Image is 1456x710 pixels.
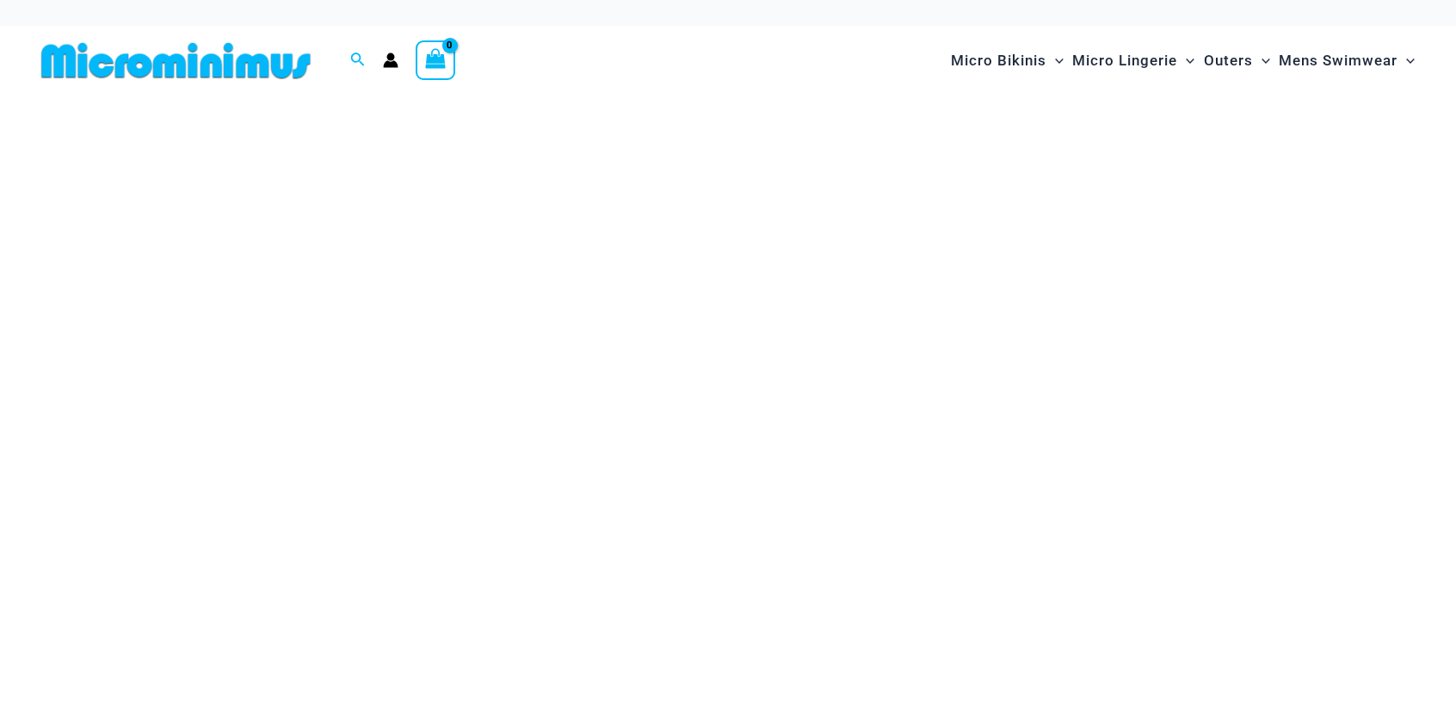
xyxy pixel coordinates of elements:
span: Outers [1204,39,1253,83]
span: Menu Toggle [1253,39,1270,83]
span: Menu Toggle [1046,39,1064,83]
img: MM SHOP LOGO FLAT [34,41,318,80]
span: Mens Swimwear [1279,39,1397,83]
a: Mens SwimwearMenu ToggleMenu Toggle [1274,34,1419,87]
span: Menu Toggle [1397,39,1415,83]
span: Menu Toggle [1177,39,1194,83]
a: Account icon link [383,52,398,68]
a: OutersMenu ToggleMenu Toggle [1200,34,1274,87]
a: Search icon link [350,50,366,71]
a: View Shopping Cart, empty [416,40,455,80]
nav: Site Navigation [944,32,1422,90]
a: Micro LingerieMenu ToggleMenu Toggle [1068,34,1199,87]
a: Micro BikinisMenu ToggleMenu Toggle [947,34,1068,87]
span: Micro Bikinis [951,39,1046,83]
span: Micro Lingerie [1072,39,1177,83]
